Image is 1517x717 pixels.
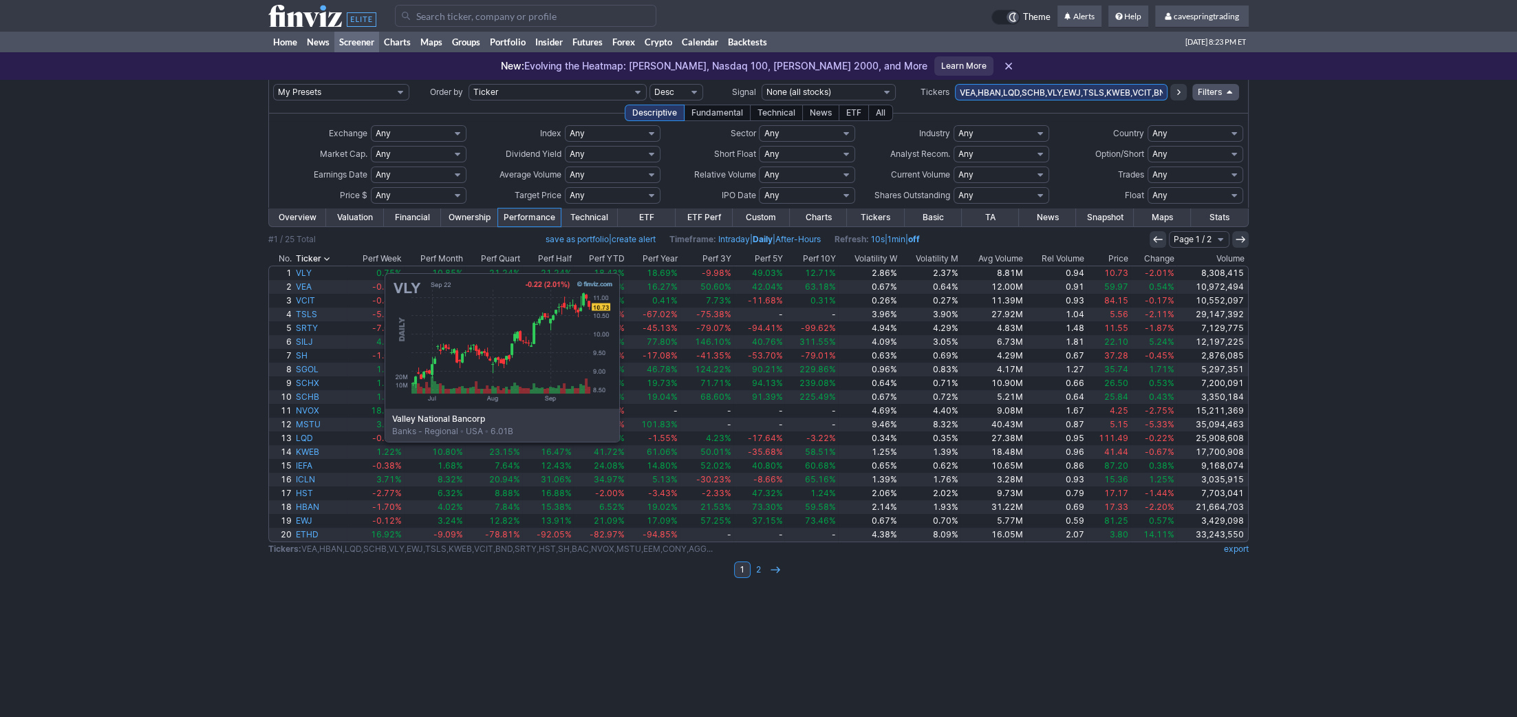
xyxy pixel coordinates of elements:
a: -11.68% [733,294,785,308]
a: 4.40% [899,404,960,418]
a: - [784,404,837,418]
span: cavespringtrading [1174,11,1239,21]
a: 8.32% [899,418,960,431]
a: 2.37% [899,266,960,280]
span: 68.60% [700,392,731,402]
span: 18.69% [647,268,678,278]
span: -2.01% [1145,268,1174,278]
span: -75.38% [696,309,731,319]
a: SILJ [294,335,347,349]
a: 12.00M [960,280,1024,294]
a: -79.01% [784,349,837,363]
span: 50.60% [700,281,731,292]
a: 0.67% [838,280,899,294]
span: 0.31% [810,295,836,306]
a: 4.25 [1086,404,1130,418]
a: -2.01% [1130,266,1176,280]
a: 4.34% [347,335,404,349]
span: 0.41% [652,295,678,306]
span: 18.43% [594,268,625,278]
a: off [908,234,920,244]
a: Custom [733,208,790,226]
a: 124.22% [680,363,733,376]
span: 21.24% [489,268,520,278]
a: - [733,308,785,321]
a: 18.06% [347,404,404,418]
a: 0.71% [899,376,960,390]
a: 8 [269,363,294,376]
a: Calendar [677,32,723,52]
a: SRTY [294,321,347,335]
span: -0.46% [372,295,402,306]
span: 229.86% [799,364,836,374]
a: 10,972,494 [1176,280,1248,294]
a: 37.28 [1086,349,1130,363]
span: 124.22% [695,364,731,374]
a: 6 [269,335,294,349]
a: - [784,418,837,431]
a: 21.24% [465,266,522,280]
a: 68.60% [680,390,733,404]
a: 8,308,415 [1176,266,1248,280]
a: Backtests [723,32,772,52]
a: 9 [269,376,294,390]
a: 101.83% [627,418,680,431]
a: -41.35% [680,349,733,363]
a: 1.82% [347,363,404,376]
span: | [546,233,656,246]
a: Learn More [934,56,993,76]
a: 11 [269,404,294,418]
span: -5.76% [372,309,402,319]
span: -79.01% [801,350,836,361]
a: 0.41% [627,294,680,308]
a: 15,211,369 [1176,404,1248,418]
a: 0.31% [784,294,837,308]
div: News [802,105,839,121]
span: 46.78% [647,364,678,374]
span: 84.15 [1104,295,1128,306]
a: -9.98% [680,266,733,280]
a: 1.04 [1024,308,1086,321]
div: Technical [750,105,803,121]
span: 0.54% [1149,281,1174,292]
span: 1.82% [376,364,402,374]
span: 4.34% [376,336,402,347]
a: 146.10% [680,335,733,349]
a: Insider [530,32,568,52]
a: -53.70% [733,349,785,363]
a: 19.73% [627,376,680,390]
a: 3.05% [899,335,960,349]
a: 0.66 [1024,376,1086,390]
a: 10.90M [960,376,1024,390]
a: 239.08% [784,376,837,390]
a: VEA [294,280,347,294]
a: 1.67 [1024,404,1086,418]
a: 1.25% [347,390,404,404]
span: 18.06% [371,405,402,416]
a: 90.21% [733,363,785,376]
a: Filters [1192,84,1239,100]
a: 10s [871,234,885,244]
a: 91.39% [733,390,785,404]
span: -53.70% [747,350,782,361]
a: cavespringtrading [1155,6,1249,28]
a: Technical [561,208,618,226]
a: News [1019,208,1076,226]
a: 11.39M [960,294,1024,308]
span: 12.71% [805,268,836,278]
a: Intraday [718,234,750,244]
a: - [680,404,733,418]
a: Valuation [326,208,383,226]
span: 25.84 [1104,392,1128,402]
a: Portfolio [485,32,530,52]
a: 1.48 [1024,321,1086,335]
a: - [733,418,785,431]
a: 0.94 [1024,266,1086,280]
a: 7.73% [680,294,733,308]
a: -17.08% [627,349,680,363]
span: 37.28 [1104,350,1128,361]
a: 7 [269,349,294,363]
span: -17.08% [643,350,678,361]
span: 311.55% [799,336,836,347]
a: 1.26% [347,376,404,390]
